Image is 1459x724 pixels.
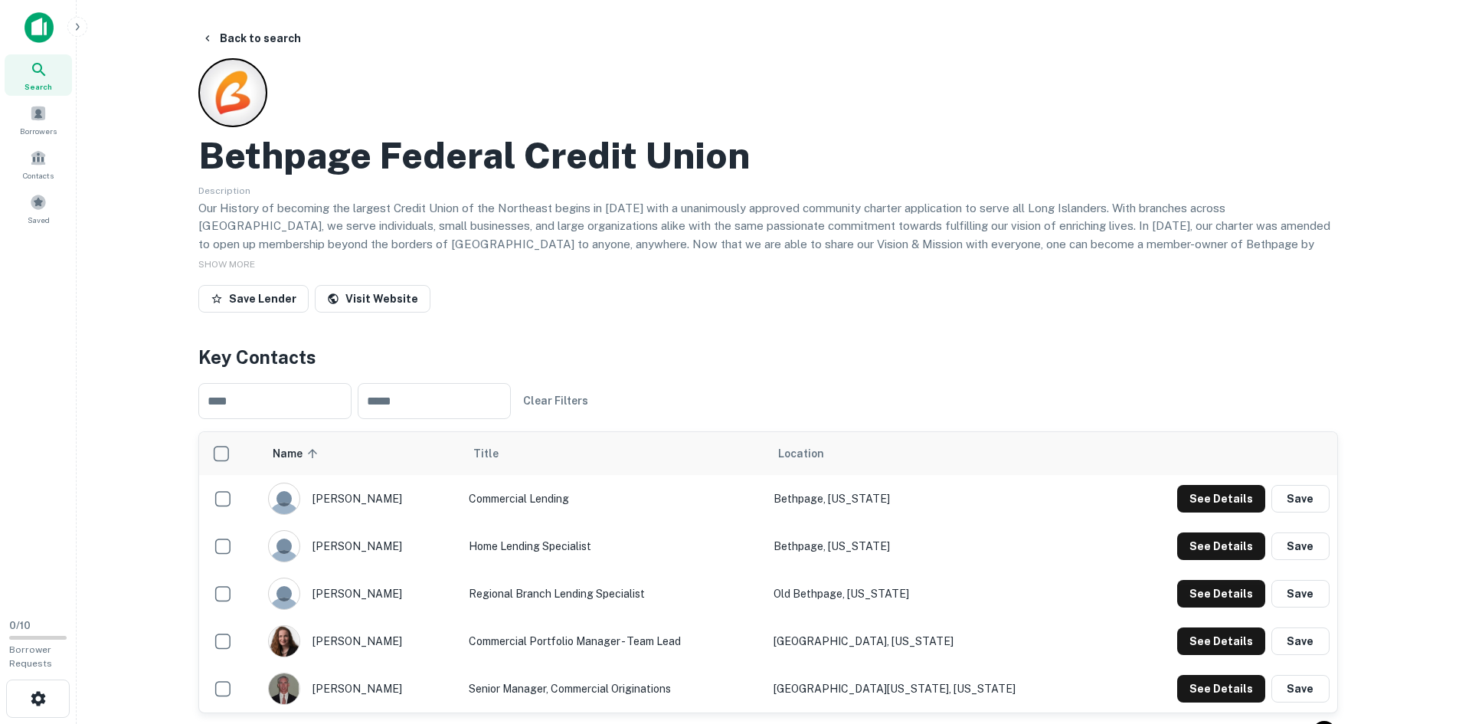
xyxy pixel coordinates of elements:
span: SHOW MORE [198,259,255,270]
span: Saved [28,214,50,226]
span: Contacts [23,169,54,182]
span: Location [778,444,824,463]
a: Contacts [5,143,72,185]
td: [GEOGRAPHIC_DATA][US_STATE], [US_STATE] [766,665,1111,713]
td: Regional Branch Lending Specialist [461,570,767,618]
td: [GEOGRAPHIC_DATA], [US_STATE] [766,618,1111,665]
span: Search [25,80,52,93]
button: See Details [1177,580,1265,608]
button: See Details [1177,627,1265,655]
button: Save [1271,627,1330,655]
img: capitalize-icon.png [25,12,54,43]
h2: Bethpage Federal Credit Union [198,133,750,178]
td: Home Lending specialist [461,523,767,570]
img: 1659454170885 [269,626,299,657]
td: Senior Manager, Commercial Originations [461,665,767,713]
a: Visit Website [315,285,430,313]
a: Borrowers [5,99,72,140]
button: Save [1271,485,1330,513]
div: [PERSON_NAME] [268,483,453,515]
div: scrollable content [199,432,1337,713]
img: 9c8pery4andzj6ohjkjp54ma2 [269,578,299,609]
button: Save Lender [198,285,309,313]
span: Title [473,444,519,463]
span: Borrower Requests [9,644,52,669]
span: Borrowers [20,125,57,137]
div: [PERSON_NAME] [268,530,453,562]
div: [PERSON_NAME] [268,578,453,610]
img: 9c8pery4andzj6ohjkjp54ma2 [269,483,299,514]
span: Description [198,185,250,196]
th: Location [766,432,1111,475]
button: See Details [1177,532,1265,560]
h4: Key Contacts [198,343,1338,371]
button: Clear Filters [517,387,594,414]
td: Commercial Lending [461,475,767,523]
button: Save [1271,675,1330,703]
a: Saved [5,188,72,229]
th: Name [260,432,461,475]
td: Bethpage, [US_STATE] [766,523,1111,570]
button: Save [1271,580,1330,608]
a: Search [5,54,72,96]
td: Old Bethpage, [US_STATE] [766,570,1111,618]
td: Bethpage, [US_STATE] [766,475,1111,523]
td: Commercial Portfolio Manager - Team Lead [461,618,767,665]
button: Back to search [195,25,307,52]
iframe: Chat Widget [1382,601,1459,675]
img: 9c8pery4andzj6ohjkjp54ma2 [269,531,299,562]
th: Title [461,432,767,475]
button: See Details [1177,675,1265,703]
button: See Details [1177,485,1265,513]
span: Name [273,444,322,463]
img: 1516878875625 [269,673,299,704]
p: Our History of becoming the largest Credit Union of the Northeast begins in [DATE] with a unanimo... [198,199,1338,271]
div: [PERSON_NAME] [268,673,453,705]
div: [PERSON_NAME] [268,625,453,657]
button: Save [1271,532,1330,560]
span: 0 / 10 [9,620,31,631]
